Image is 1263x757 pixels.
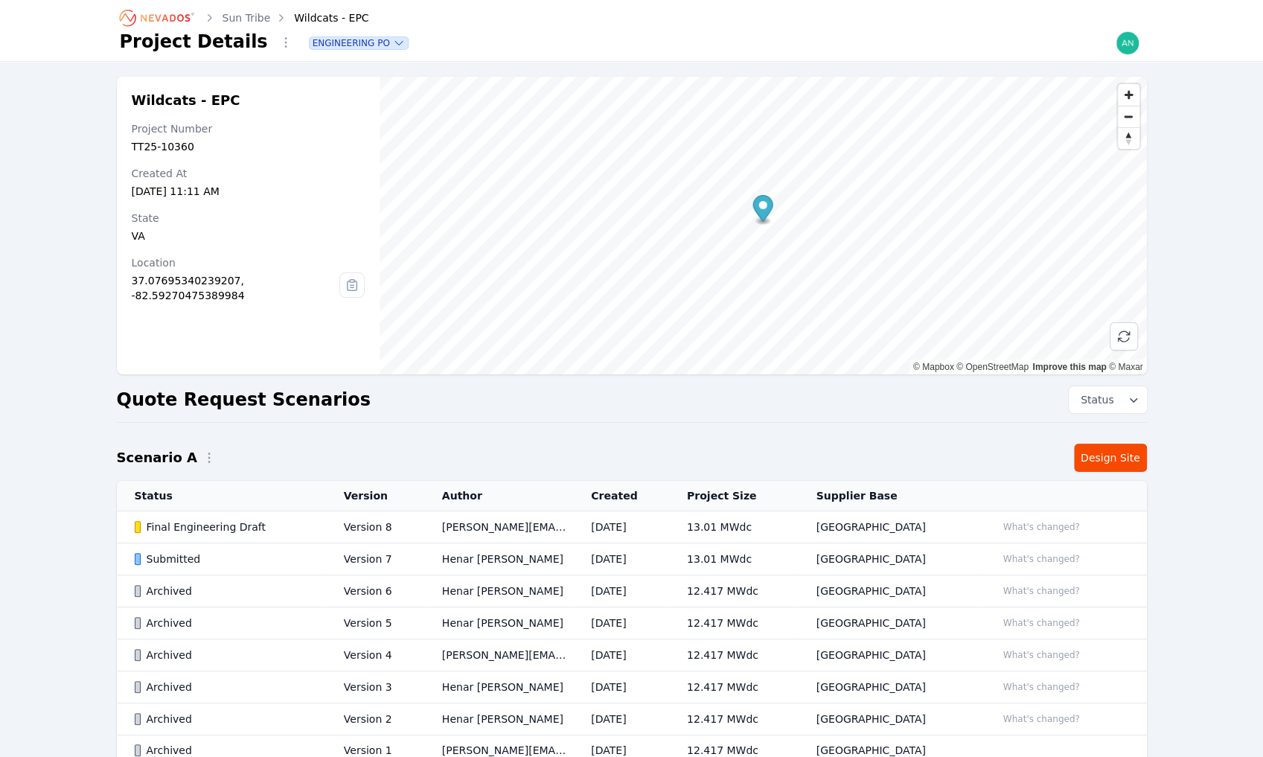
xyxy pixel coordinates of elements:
[310,37,408,49] button: Engineering PO
[573,543,669,575] td: [DATE]
[424,671,573,703] td: Henar [PERSON_NAME]
[799,481,979,511] th: Supplier Base
[753,195,773,226] div: Map marker
[326,543,424,575] td: Version 7
[997,615,1087,631] button: What's changed?
[1074,444,1147,472] a: Design Site
[573,481,669,511] th: Created
[117,607,1147,639] tr: ArchivedVersion 5Henar [PERSON_NAME][DATE]12.417 MWdc[GEOGRAPHIC_DATA]What's changed?
[132,211,365,226] div: State
[117,639,1147,671] tr: ArchivedVersion 4[PERSON_NAME][EMAIL_ADDRESS][PERSON_NAME][DOMAIN_NAME][DATE]12.417 MWdc[GEOGRAPH...
[997,519,1087,535] button: What's changed?
[669,511,799,543] td: 13.01 MWdc
[424,543,573,575] td: Henar [PERSON_NAME]
[424,575,573,607] td: Henar [PERSON_NAME]
[799,511,979,543] td: [GEOGRAPHIC_DATA]
[1118,127,1139,149] button: Reset bearing to north
[1075,392,1114,407] span: Status
[117,481,326,511] th: Status
[135,680,319,694] div: Archived
[669,639,799,671] td: 12.417 MWdc
[799,703,979,735] td: [GEOGRAPHIC_DATA]
[997,583,1087,599] button: What's changed?
[326,481,424,511] th: Version
[132,273,340,303] div: 37.07695340239207, -82.59270475389984
[573,671,669,703] td: [DATE]
[573,639,669,671] td: [DATE]
[1118,84,1139,106] button: Zoom in
[132,139,365,154] div: TT25-10360
[117,511,1147,543] tr: Final Engineering DraftVersion 8[PERSON_NAME][EMAIL_ADDRESS][PERSON_NAME][DOMAIN_NAME][DATE]13.01...
[1118,106,1139,127] button: Zoom out
[1032,362,1106,372] a: Improve this map
[132,184,365,199] div: [DATE] 11:11 AM
[799,543,979,575] td: [GEOGRAPHIC_DATA]
[120,6,369,30] nav: Breadcrumb
[380,77,1146,374] canvas: Map
[273,10,368,25] div: Wildcats - EPC
[132,92,365,109] h2: Wildcats - EPC
[132,121,365,136] div: Project Number
[135,520,319,534] div: Final Engineering Draft
[997,647,1087,663] button: What's changed?
[669,671,799,703] td: 12.417 MWdc
[117,703,1147,735] tr: ArchivedVersion 2Henar [PERSON_NAME][DATE]12.417 MWdc[GEOGRAPHIC_DATA]What's changed?
[424,639,573,671] td: [PERSON_NAME][EMAIL_ADDRESS][PERSON_NAME][DOMAIN_NAME]
[913,362,954,372] a: Mapbox
[135,648,319,662] div: Archived
[326,671,424,703] td: Version 3
[669,607,799,639] td: 12.417 MWdc
[117,575,1147,607] tr: ArchivedVersion 6Henar [PERSON_NAME][DATE]12.417 MWdc[GEOGRAPHIC_DATA]What's changed?
[573,575,669,607] td: [DATE]
[1118,128,1139,149] span: Reset bearing to north
[1069,386,1147,413] button: Status
[669,575,799,607] td: 12.417 MWdc
[117,388,371,412] h2: Quote Request Scenarios
[424,703,573,735] td: Henar [PERSON_NAME]
[573,511,669,543] td: [DATE]
[799,671,979,703] td: [GEOGRAPHIC_DATA]
[326,511,424,543] td: Version 8
[799,575,979,607] td: [GEOGRAPHIC_DATA]
[997,679,1087,695] button: What's changed?
[997,551,1087,567] button: What's changed?
[135,616,319,630] div: Archived
[669,543,799,575] td: 13.01 MWdc
[135,552,319,566] div: Submitted
[132,229,365,243] div: VA
[135,584,319,598] div: Archived
[117,543,1147,575] tr: SubmittedVersion 7Henar [PERSON_NAME][DATE]13.01 MWdc[GEOGRAPHIC_DATA]What's changed?
[326,703,424,735] td: Version 2
[424,481,573,511] th: Author
[132,166,365,181] div: Created At
[669,481,799,511] th: Project Size
[1116,31,1139,55] img: andrew@nevados.solar
[799,607,979,639] td: [GEOGRAPHIC_DATA]
[1109,362,1143,372] a: Maxar
[120,30,268,54] h1: Project Details
[326,607,424,639] td: Version 5
[956,362,1029,372] a: OpenStreetMap
[573,607,669,639] td: [DATE]
[132,255,340,270] div: Location
[997,711,1087,727] button: What's changed?
[573,703,669,735] td: [DATE]
[117,447,197,468] h2: Scenario A
[424,607,573,639] td: Henar [PERSON_NAME]
[135,712,319,726] div: Archived
[326,639,424,671] td: Version 4
[799,639,979,671] td: [GEOGRAPHIC_DATA]
[117,671,1147,703] tr: ArchivedVersion 3Henar [PERSON_NAME][DATE]12.417 MWdc[GEOGRAPHIC_DATA]What's changed?
[223,10,271,25] a: Sun Tribe
[424,511,573,543] td: [PERSON_NAME][EMAIL_ADDRESS][PERSON_NAME][DOMAIN_NAME]
[326,575,424,607] td: Version 6
[669,703,799,735] td: 12.417 MWdc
